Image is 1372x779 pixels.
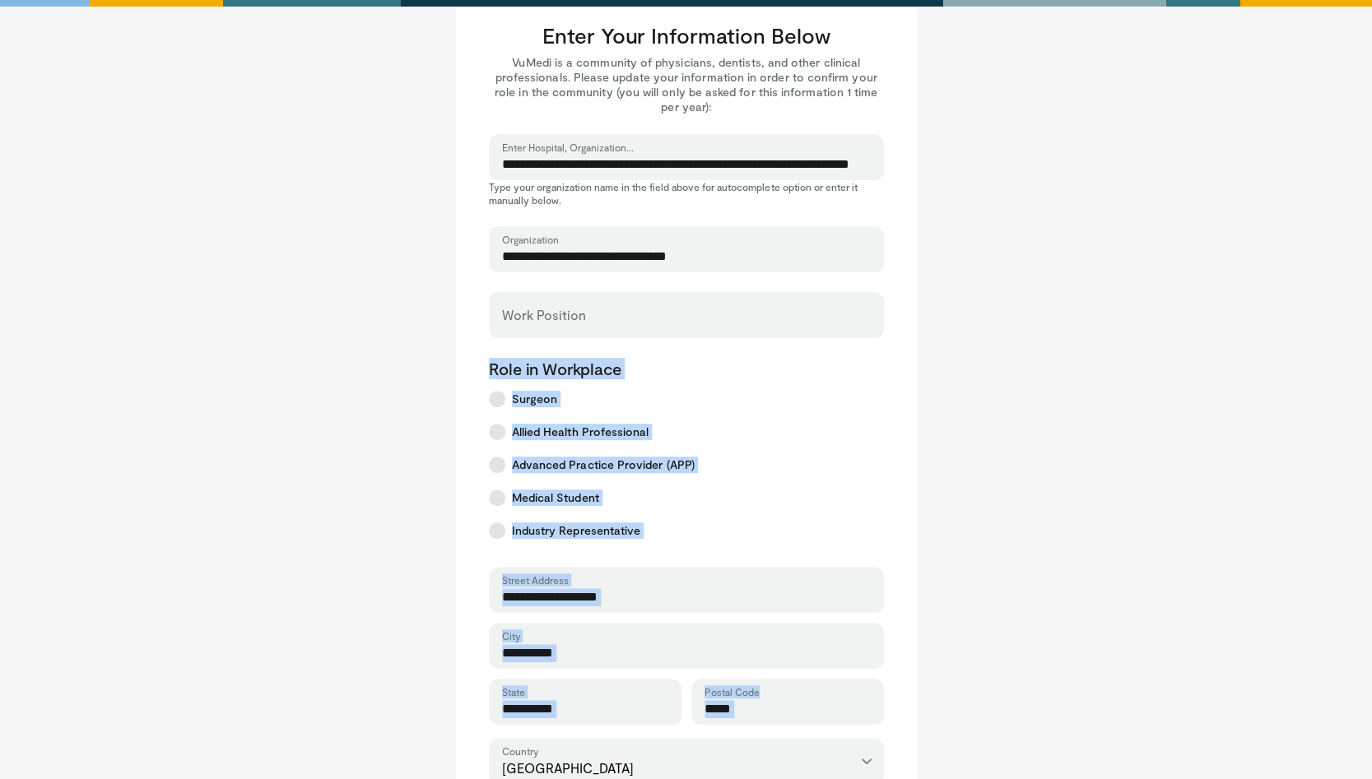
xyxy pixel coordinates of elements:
p: VuMedi is a community of physicians, dentists, and other clinical professionals. Please update yo... [489,55,884,114]
span: Advanced Practice Provider (APP) [512,457,695,473]
h3: Enter Your Information Below [489,22,884,49]
span: Allied Health Professional [512,424,649,440]
span: Industry Representative [512,522,641,539]
span: Surgeon [512,391,558,407]
label: Street Address [502,573,569,587]
label: City [502,629,520,642]
span: Medical Student [512,489,599,506]
label: Postal Code [705,685,760,698]
p: Role in Workplace [489,358,884,379]
label: Work Position [502,299,586,332]
label: Organization [502,233,559,246]
label: Enter Hospital, Organization... [502,141,634,154]
p: Type your organization name in the field above for autocomplete option or enter it manually below. [489,180,884,206]
label: State [502,685,525,698]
